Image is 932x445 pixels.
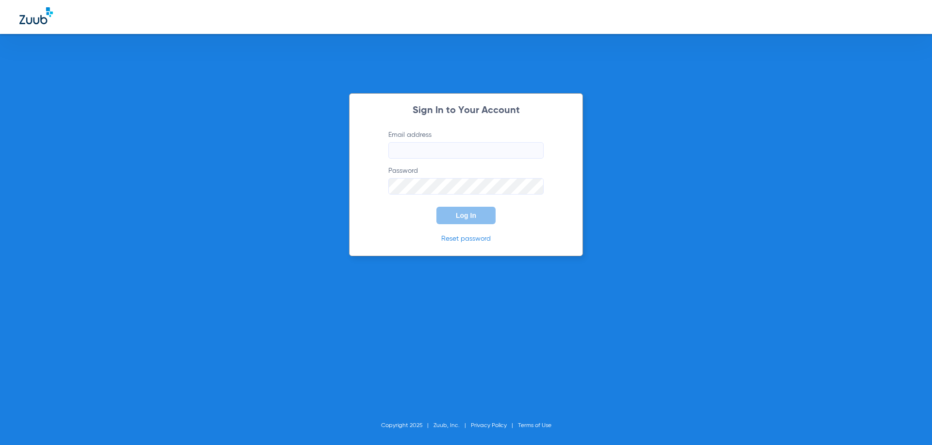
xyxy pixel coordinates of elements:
a: Privacy Policy [471,423,507,429]
button: Log In [436,207,496,224]
li: Copyright 2025 [381,421,433,430]
label: Email address [388,130,544,159]
a: Terms of Use [518,423,551,429]
label: Password [388,166,544,195]
input: Password [388,178,544,195]
input: Email address [388,142,544,159]
span: Log In [456,212,476,219]
h2: Sign In to Your Account [374,106,558,115]
a: Reset password [441,235,491,242]
img: Zuub Logo [19,7,53,24]
li: Zuub, Inc. [433,421,471,430]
